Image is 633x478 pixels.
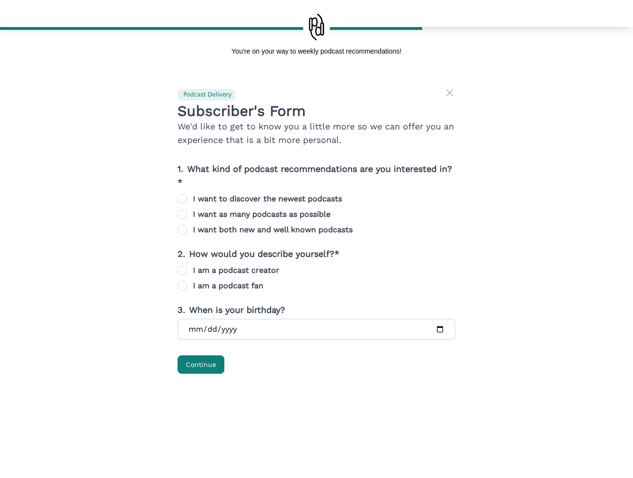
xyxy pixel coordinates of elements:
[193,193,342,205] label: I want to discover the newest podcasts
[178,102,455,120] h1: Subscriber's Form
[178,305,185,315] span: 3 .
[303,14,330,41] img: avatar
[193,209,330,220] label: I want as many podcasts as possible
[178,319,455,340] input: Please select a date
[178,162,455,189] h6: What kind of podcast recommendations are you interested in?
[178,247,455,261] h6: How would you describe yourself?
[178,120,455,147] h4: We'd like to get to know you a little more so we can offer you an experience that is a bit more p...
[178,164,183,174] span: 1 .
[178,249,185,259] span: 2 .
[193,265,279,276] label: I am a podcast creator
[183,91,232,98] span: Podcast Delivery
[178,303,455,317] h6: When is your birthday?
[193,224,353,236] label: I want both new and well known podcasts
[232,46,401,56] p: You're on your way to weekly podcast recommendations!
[193,280,263,292] label: I am a podcast fan
[178,355,224,374] button: Continue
